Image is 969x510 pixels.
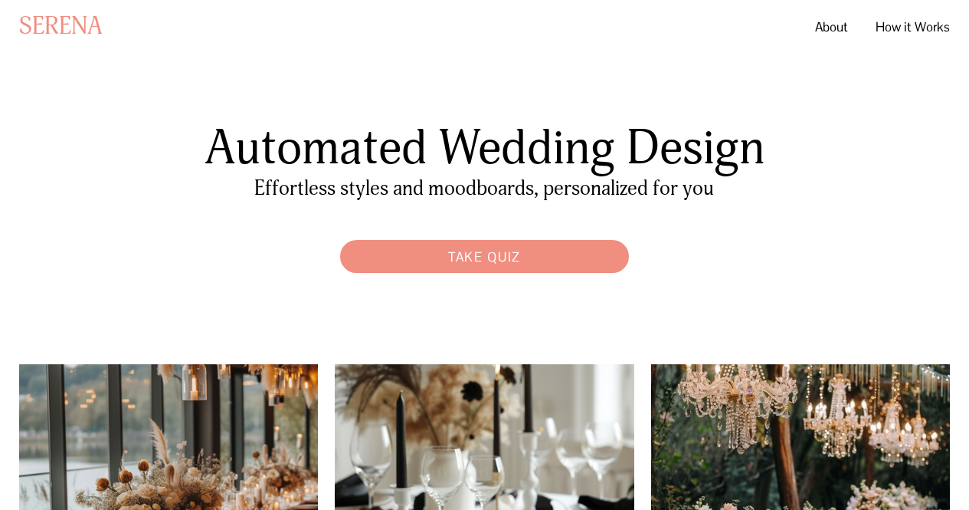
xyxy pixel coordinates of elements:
[205,119,765,178] span: Automated Wedding Design
[876,14,950,41] a: How it Works
[254,176,714,201] span: Effortless styles and moodboards, personalized for you
[332,232,637,281] a: Take Quiz
[815,14,848,41] a: About
[19,12,103,41] a: SERENA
